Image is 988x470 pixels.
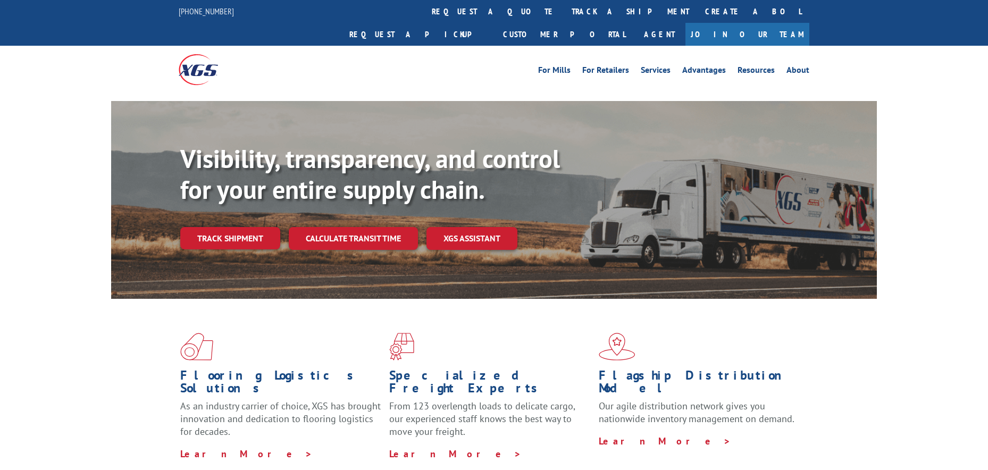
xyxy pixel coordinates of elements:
[389,448,522,460] a: Learn More >
[582,66,629,78] a: For Retailers
[538,66,571,78] a: For Mills
[495,23,633,46] a: Customer Portal
[341,23,495,46] a: Request a pickup
[633,23,685,46] a: Agent
[180,333,213,360] img: xgs-icon-total-supply-chain-intelligence-red
[289,227,418,250] a: Calculate transit time
[180,369,381,400] h1: Flooring Logistics Solutions
[179,6,234,16] a: [PHONE_NUMBER]
[599,369,800,400] h1: Flagship Distribution Model
[389,333,414,360] img: xgs-icon-focused-on-flooring-red
[599,400,794,425] span: Our agile distribution network gives you nationwide inventory management on demand.
[180,142,560,206] b: Visibility, transparency, and control for your entire supply chain.
[426,227,517,250] a: XGS ASSISTANT
[685,23,809,46] a: Join Our Team
[180,448,313,460] a: Learn More >
[389,400,590,447] p: From 123 overlength loads to delicate cargo, our experienced staff knows the best way to move you...
[599,333,635,360] img: xgs-icon-flagship-distribution-model-red
[786,66,809,78] a: About
[682,66,726,78] a: Advantages
[180,227,280,249] a: Track shipment
[641,66,671,78] a: Services
[389,369,590,400] h1: Specialized Freight Experts
[599,435,731,447] a: Learn More >
[738,66,775,78] a: Resources
[180,400,381,438] span: As an industry carrier of choice, XGS has brought innovation and dedication to flooring logistics...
